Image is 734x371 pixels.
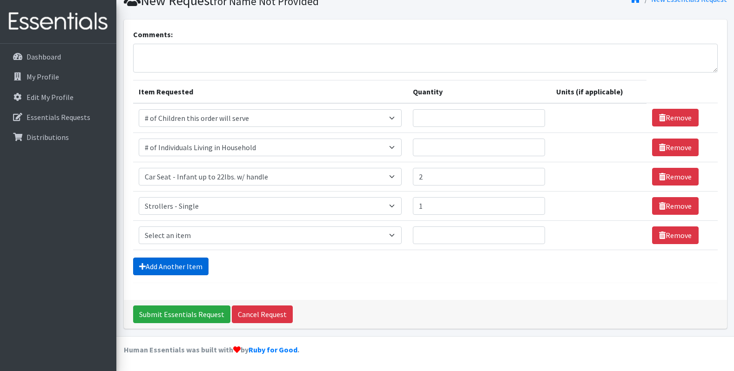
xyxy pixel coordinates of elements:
label: Comments: [133,29,173,40]
a: Remove [652,168,699,185]
a: Remove [652,139,699,156]
th: Quantity [407,80,551,103]
p: Essentials Requests [27,113,90,122]
th: Item Requested [133,80,407,103]
input: Submit Essentials Request [133,305,230,323]
a: Add Another Item [133,258,209,275]
a: Ruby for Good [249,345,297,354]
a: Edit My Profile [4,88,113,106]
a: Remove [652,197,699,215]
a: Distributions [4,128,113,146]
a: Dashboard [4,47,113,66]
a: Remove [652,109,699,126]
a: My Profile [4,67,113,86]
p: Dashboard [27,52,61,61]
img: HumanEssentials [4,6,113,37]
p: Distributions [27,132,69,142]
p: Edit My Profile [27,93,74,102]
strong: Human Essentials was built with by . [124,345,299,354]
a: Essentials Requests [4,108,113,126]
p: My Profile [27,72,59,81]
a: Cancel Request [232,305,293,323]
th: Units (if applicable) [551,80,646,103]
a: Remove [652,226,699,244]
